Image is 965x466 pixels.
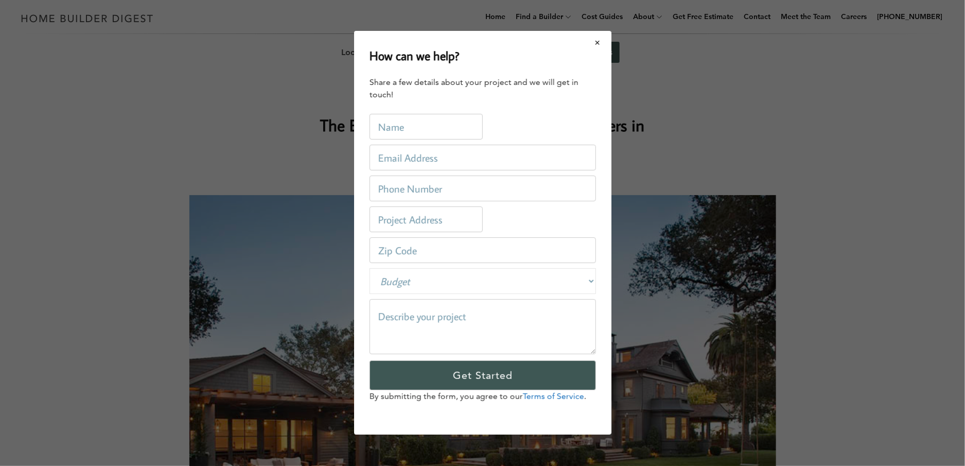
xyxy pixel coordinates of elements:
[767,392,953,454] iframe: Drift Widget Chat Controller
[370,77,596,101] div: Share a few details about your project and we will get in touch!
[370,145,596,171] input: Email Address
[523,392,584,402] a: Terms of Service
[370,238,596,264] input: Zip Code
[370,207,483,233] input: Project Address
[370,46,460,65] h2: How can we help?
[584,32,611,54] button: Close modal
[370,391,596,403] p: By submitting the form, you agree to our .
[370,361,596,391] input: Get Started
[370,114,483,140] input: Name
[370,176,596,202] input: Phone Number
